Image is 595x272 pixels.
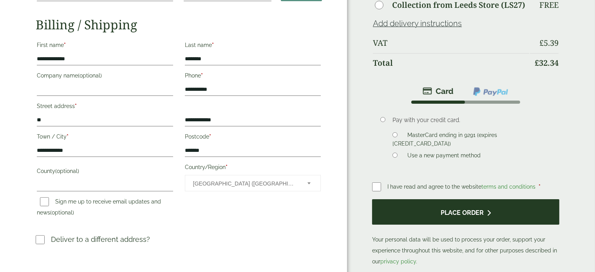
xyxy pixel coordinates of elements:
label: Use a new payment method [404,152,484,161]
img: stripe.png [423,86,454,96]
abbr: required [64,42,66,48]
h2: Billing / Shipping [36,17,322,32]
p: Your personal data will be used to process your order, support your experience throughout this we... [372,199,559,267]
th: VAT [373,34,529,52]
p: Deliver to a different address? [51,234,150,245]
label: MasterCard ending in 9291 (expires [CREDIT_CARD_DATA]) [392,132,497,149]
label: Company name [37,70,173,83]
th: Total [373,53,529,72]
img: ppcp-gateway.png [472,86,509,97]
span: I have read and agree to the website [387,184,537,190]
label: Town / City [37,131,173,144]
span: (optional) [78,72,102,79]
p: Pay with your credit card. [392,116,547,124]
button: Place order [372,199,559,225]
span: (optional) [55,168,79,174]
label: Street address [37,101,173,114]
span: £ [539,38,544,48]
abbr: required [226,164,228,170]
span: £ [535,58,539,68]
abbr: required [209,133,211,140]
label: Last name [185,40,321,53]
label: Sign me up to receive email updates and news [37,198,161,218]
span: (optional) [50,209,74,216]
label: County [37,166,173,179]
input: Sign me up to receive email updates and news(optional) [40,197,49,206]
p: Free [539,0,559,10]
abbr: required [201,72,203,79]
abbr: required [212,42,214,48]
a: privacy policy [380,258,416,265]
span: Country/Region [185,175,321,191]
a: terms and conditions [481,184,535,190]
abbr: required [67,133,69,140]
label: Postcode [185,131,321,144]
bdi: 5.39 [539,38,559,48]
label: Country/Region [185,162,321,175]
label: First name [37,40,173,53]
a: Add delivery instructions [373,19,462,28]
label: Phone [185,70,321,83]
abbr: required [75,103,77,109]
label: Collection from Leeds Store (LS27) [392,1,525,9]
abbr: required [539,184,541,190]
span: United Kingdom (UK) [193,175,297,192]
bdi: 32.34 [535,58,559,68]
